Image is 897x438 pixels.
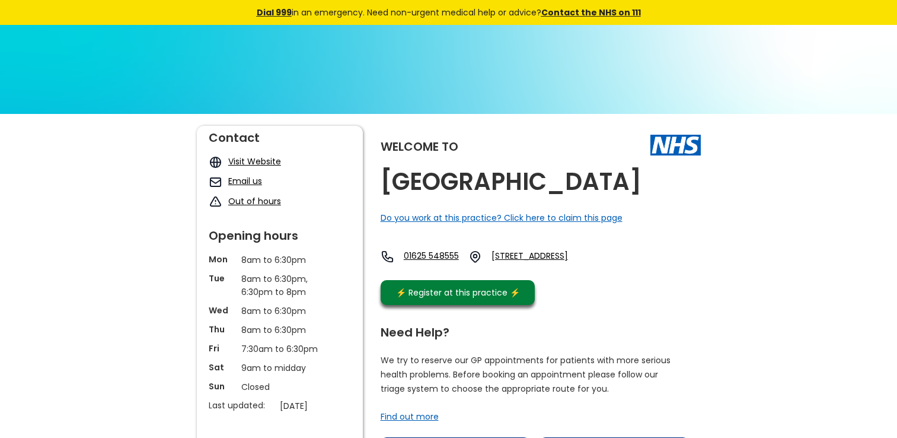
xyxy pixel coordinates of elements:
img: telephone icon [381,250,394,264]
div: Need Help? [381,320,689,338]
div: Opening hours [209,224,351,242]
p: Mon [209,253,235,265]
p: 8am to 6:30pm [241,323,318,337]
img: globe icon [209,155,222,169]
div: ⚡️ Register at this practice ⚡️ [390,286,526,299]
p: Wed [209,304,235,316]
a: Out of hours [228,195,281,207]
p: Fri [209,342,235,354]
div: Welcome to [381,141,458,153]
p: 8am to 6:30pm [241,253,318,266]
p: We try to reserve our GP appointments for patients with more serious health problems. Before book... [381,353,671,396]
a: ⚡️ Register at this practice ⚡️ [381,280,535,305]
p: Sun [209,380,235,392]
p: Tue [209,272,235,284]
div: in an emergency. Need non-urgent medical help or advice? [176,6,722,19]
a: Do you work at this practice? Click here to claim this page [381,212,623,224]
a: Contact the NHS on 111 [541,7,641,18]
p: Sat [209,361,235,373]
p: Thu [209,323,235,335]
img: practice location icon [468,250,482,264]
a: Visit Website [228,155,281,167]
p: [DATE] [280,399,357,412]
img: mail icon [209,175,222,189]
p: 7:30am to 6:30pm [241,342,318,356]
p: Closed [241,380,318,393]
img: exclamation icon [209,195,222,209]
h2: [GEOGRAPHIC_DATA] [381,169,641,195]
div: Contact [209,126,351,144]
p: Last updated: [209,399,274,411]
p: 8am to 6:30pm [241,304,318,318]
a: Find out more [381,411,439,423]
a: Dial 999 [257,7,292,18]
p: 8am to 6:30pm, 6:30pm to 8pm [241,272,318,299]
a: Email us [228,175,262,187]
a: 01625 548555 [404,250,459,264]
a: [STREET_ADDRESS] [491,250,602,264]
p: 9am to midday [241,361,318,374]
img: The NHS logo [650,135,701,155]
